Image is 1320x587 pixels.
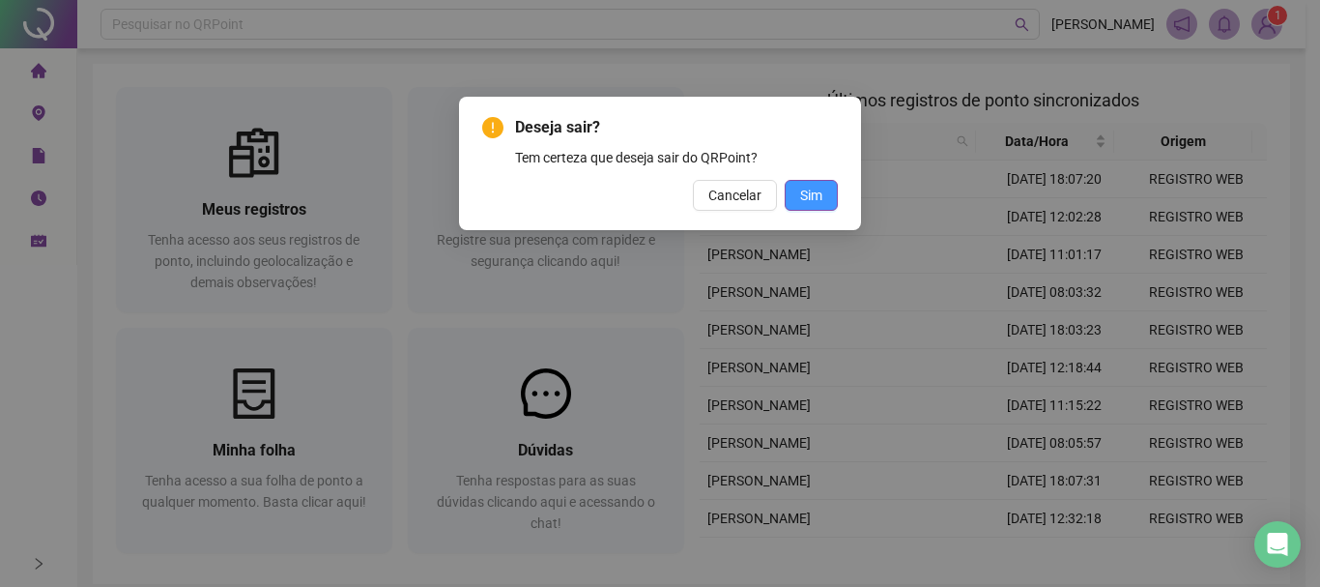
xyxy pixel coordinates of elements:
[482,117,503,138] span: exclamation-circle
[693,180,777,211] button: Cancelar
[515,116,838,139] span: Deseja sair?
[1254,521,1301,568] div: Open Intercom Messenger
[515,147,838,168] div: Tem certeza que deseja sair do QRPoint?
[785,180,838,211] button: Sim
[708,185,761,206] span: Cancelar
[800,185,822,206] span: Sim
